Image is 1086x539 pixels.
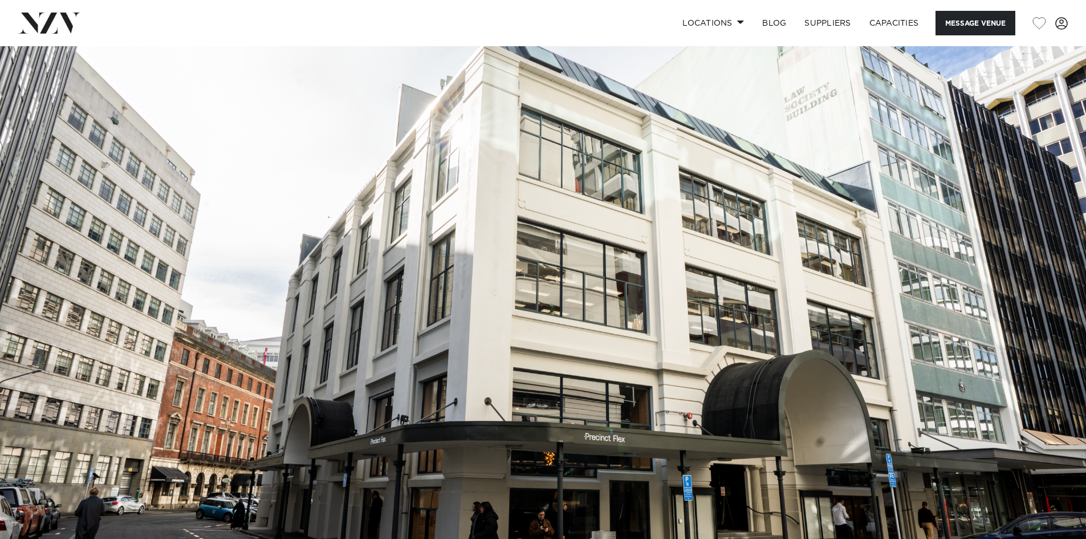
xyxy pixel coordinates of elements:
a: Locations [673,11,753,35]
a: SUPPLIERS [795,11,860,35]
button: Message Venue [935,11,1015,35]
a: BLOG [753,11,795,35]
a: Capacities [860,11,928,35]
img: nzv-logo.png [18,13,80,33]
